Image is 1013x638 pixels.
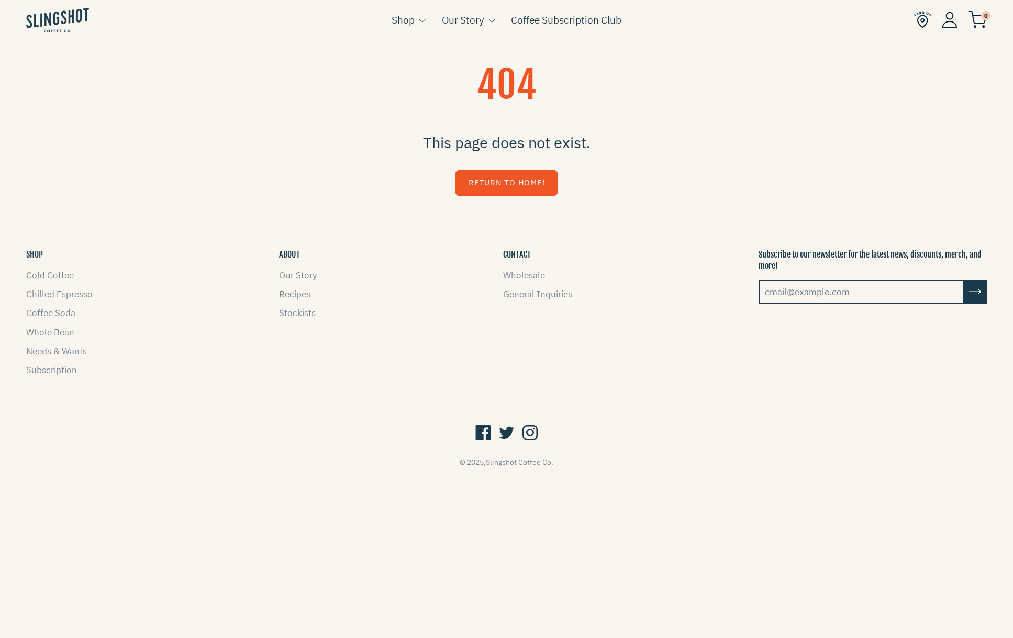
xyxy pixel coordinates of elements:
p: Subscribe to our newsletter for the latest news, discounts, merch, and more! [759,249,987,272]
button: ABOUT [279,249,300,260]
img: Account [942,12,958,28]
img: cart [968,11,987,28]
a: Needs & Wants [26,345,87,357]
a: Recipes [279,288,310,300]
a: Stockists [279,307,316,319]
a: Shop [392,12,415,28]
a: Return to Home! [455,170,558,196]
a: Subscription [26,364,77,376]
button: SHOP [26,249,43,260]
a: Slingshot Coffee Co. [486,457,553,467]
a: Coffee Soda [26,307,75,319]
a: 0 [968,14,987,26]
a: General Inquiries [503,288,572,300]
span: © 2025, [460,457,553,467]
input: email@example.com [759,280,964,304]
button: CONTACT [503,249,531,260]
span: 0 [981,11,990,20]
a: Coffee Subscription Club [511,12,621,28]
a: Wholesale [503,270,545,281]
a: Chilled Espresso [26,288,93,300]
a: Our Story [279,270,317,281]
img: Find Us [914,11,931,28]
a: Whole Bean [26,327,74,338]
a: Cold Coffee [26,270,74,281]
a: Our Story [442,12,484,28]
